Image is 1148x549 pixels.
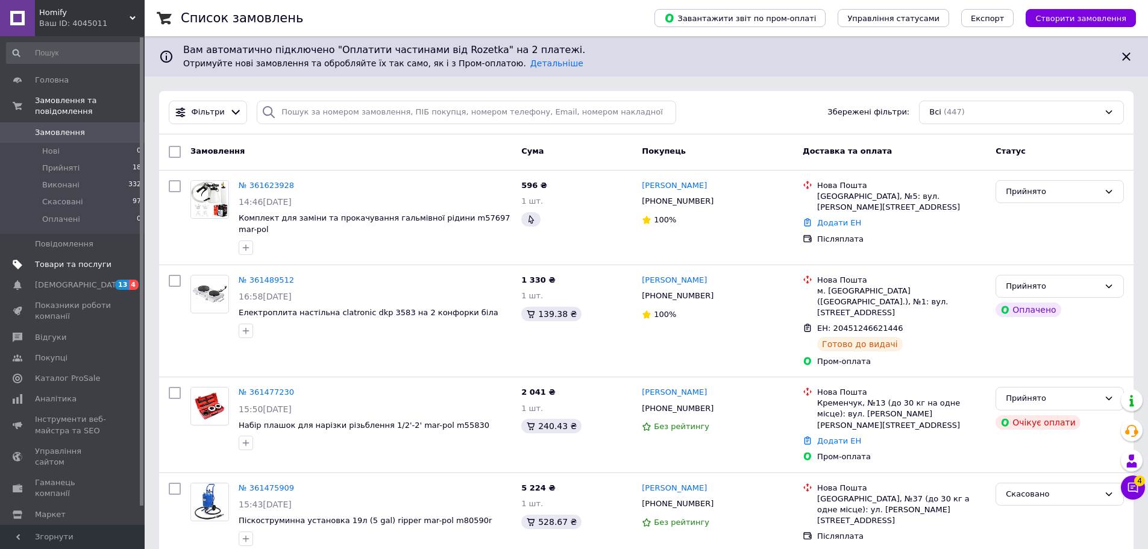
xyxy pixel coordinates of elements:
div: Нова Пошта [817,483,986,494]
span: 100% [654,215,676,224]
span: [DEMOGRAPHIC_DATA] [35,280,124,290]
div: Кременчук, №13 (до 30 кг на одне місце): вул. [PERSON_NAME] [PERSON_NAME][STREET_ADDRESS] [817,398,986,431]
div: Прийнято [1006,280,1099,293]
a: Піскоструминна установка 19л (5 gal) ripper mar-pol m80590r [239,516,492,525]
span: 100% [654,310,676,319]
button: Експорт [961,9,1014,27]
span: Головна [35,75,69,86]
a: [PERSON_NAME] [642,387,707,398]
div: Післяплата [817,531,986,542]
a: Додати ЕН [817,436,861,445]
a: Фото товару [190,387,229,425]
div: [GEOGRAPHIC_DATA], №37 (до 30 кг а одне місце): ул. [PERSON_NAME][STREET_ADDRESS] [817,494,986,527]
div: [GEOGRAPHIC_DATA], №5: вул. [PERSON_NAME][STREET_ADDRESS] [817,191,986,213]
div: Нова Пошта [817,180,986,191]
span: Без рейтингу [654,422,709,431]
div: Прийнято [1006,186,1099,198]
div: Пром-оплата [817,356,986,367]
a: Фото товару [190,483,229,521]
a: Фото товару [190,180,229,219]
h1: Список замовлень [181,11,303,25]
span: Аналітика [35,394,77,404]
div: Пром-оплата [817,451,986,462]
img: Фото товару [191,483,228,520]
img: Фото товару [191,281,228,307]
span: Експорт [971,14,1005,23]
button: Створити замовлення [1026,9,1136,27]
span: Фільтри [192,107,225,118]
span: Інструменти веб-майстра та SEO [35,414,111,436]
span: 1 шт. [521,499,543,508]
span: Покупці [35,353,67,363]
a: Створити замовлення [1014,13,1136,22]
span: Прийняті [42,163,80,174]
div: Оплачено [996,303,1061,317]
div: Нова Пошта [817,387,986,398]
span: 1 шт. [521,404,543,413]
div: Післяплата [817,234,986,245]
span: Показники роботи компанії [35,300,111,322]
span: 5 224 ₴ [521,483,555,492]
a: [PERSON_NAME] [642,483,707,494]
span: Маркет [35,509,66,520]
span: 0 [137,146,141,157]
span: 97 [133,196,141,207]
span: Завантажити звіт по пром-оплаті [664,13,816,24]
span: Повідомлення [35,239,93,249]
div: [PHONE_NUMBER] [639,496,716,512]
span: 1 330 ₴ [521,275,555,284]
div: Нова Пошта [817,275,986,286]
span: 15:43[DATE] [239,500,292,509]
span: Вам автоматично підключено "Оплатити частинами від Rozetka" на 2 платежі. [183,43,1109,57]
a: Набір плашок для нарізки різьблення 1/2'-2' mar-pol m55830 [239,421,489,430]
a: № 361475909 [239,483,294,492]
span: Покупець [642,146,686,155]
a: [PERSON_NAME] [642,180,707,192]
span: Виконані [42,180,80,190]
span: 16:58[DATE] [239,292,292,301]
span: Відгуки [35,332,66,343]
button: Завантажити звіт по пром-оплаті [654,9,826,27]
a: № 361477230 [239,387,294,397]
a: № 361489512 [239,275,294,284]
button: Чат з покупцем4 [1121,475,1145,500]
span: Каталог ProSale [35,373,100,384]
a: Додати ЕН [817,218,861,227]
span: 1 шт. [521,291,543,300]
div: [PHONE_NUMBER] [639,288,716,304]
span: Скасовані [42,196,83,207]
span: Замовлення [190,146,245,155]
span: Отримуйте нові замовлення та обробляйте їх так само, як і з Пром-оплатою. [183,58,583,68]
div: Ваш ID: 4045011 [39,18,145,29]
span: Оплачені [42,214,80,225]
a: Електроплита настільна clatronic dkp 3583 на 2 конфорки біла [239,308,498,317]
span: Статус [996,146,1026,155]
span: ЕН: 20451246621446 [817,324,903,333]
img: Фото товару [191,392,228,421]
span: Замовлення та повідомлення [35,95,145,117]
img: Фото товару [191,181,228,218]
span: Нові [42,146,60,157]
span: Комплект для заміни та прокачування гальмівної рідини m57697 mar-pol [239,213,510,234]
span: Homify [39,7,130,18]
a: Фото товару [190,275,229,313]
span: 4 [129,280,139,290]
input: Пошук за номером замовлення, ПІБ покупця, номером телефону, Email, номером накладної [257,101,676,124]
input: Пошук [6,42,142,64]
span: Збережені фільтри: [827,107,909,118]
div: 139.38 ₴ [521,307,582,321]
a: [PERSON_NAME] [642,275,707,286]
div: [PHONE_NUMBER] [639,193,716,209]
span: 4 [1134,475,1145,486]
span: 596 ₴ [521,181,547,190]
a: Детальніше [530,58,583,68]
span: Доставка та оплата [803,146,892,155]
span: Товари та послуги [35,259,111,270]
div: [PHONE_NUMBER] [639,401,716,416]
span: Cума [521,146,544,155]
span: 332 [128,180,141,190]
span: 18 [133,163,141,174]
